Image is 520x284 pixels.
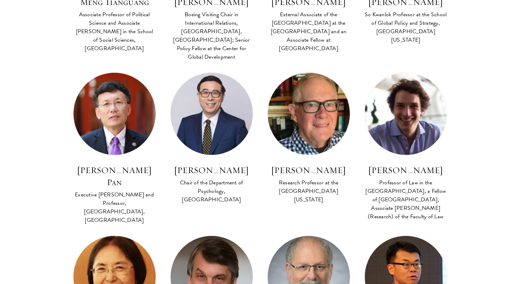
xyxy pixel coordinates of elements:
div: Professor of Law in the [GEOGRAPHIC_DATA], a Fellow of [GEOGRAPHIC_DATA], Associate [PERSON_NAME]... [364,178,447,221]
a: [PERSON_NAME] Chair of the Department of Psychology, [GEOGRAPHIC_DATA] [170,72,253,205]
div: Boeing Visiting Chair in International Relations, [GEOGRAPHIC_DATA], [GEOGRAPHIC_DATA]; Senior Po... [170,10,253,61]
div: Chair of the Department of Psychology, [GEOGRAPHIC_DATA] [170,178,253,204]
a: [PERSON_NAME] Research Professor at the [GEOGRAPHIC_DATA][US_STATE] [267,72,350,205]
div: Associate Professor of Political Science and Associate [PERSON_NAME] in the School of Social Scie... [73,10,156,53]
a: [PERSON_NAME] Pan Executive [PERSON_NAME] and Professor, [GEOGRAPHIC_DATA], [GEOGRAPHIC_DATA] [73,72,156,225]
h3: [PERSON_NAME] [170,164,253,176]
h3: [PERSON_NAME] [267,164,350,176]
h3: [PERSON_NAME] Pan [73,164,156,188]
div: Research Professor at the [GEOGRAPHIC_DATA][US_STATE] [267,178,350,204]
a: [PERSON_NAME] Professor of Law in the [GEOGRAPHIC_DATA], a Fellow of [GEOGRAPHIC_DATA], Associate... [364,72,447,221]
div: External Associate of the [GEOGRAPHIC_DATA] at the [GEOGRAPHIC_DATA] and an Associate Fellow at [... [267,10,350,53]
div: Executive [PERSON_NAME] and Professor, [GEOGRAPHIC_DATA], [GEOGRAPHIC_DATA] [73,190,156,224]
h3: [PERSON_NAME] [364,164,447,176]
div: So Kwanlok Professor at the School of Global Policy and Strategy, [GEOGRAPHIC_DATA][US_STATE] [364,10,447,44]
